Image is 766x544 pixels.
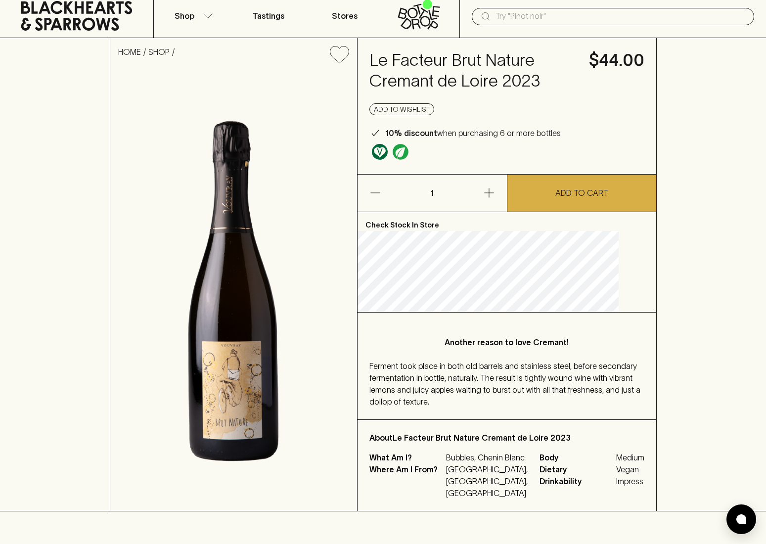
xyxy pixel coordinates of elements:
[110,71,357,511] img: 41519.png
[369,452,444,463] p: What Am I?
[589,50,644,71] h4: $44.00
[369,463,444,499] p: Where Am I From?
[389,336,625,348] p: Another reason to love Cremant!
[446,452,528,463] p: Bubbles, Chenin Blanc
[446,463,528,499] p: [GEOGRAPHIC_DATA], [GEOGRAPHIC_DATA], [GEOGRAPHIC_DATA]
[540,452,614,463] span: Body
[253,10,284,22] p: Tastings
[616,452,644,463] span: Medium
[369,141,390,162] a: Made without the use of any animal products.
[540,463,614,475] span: Dietary
[372,144,388,160] img: Vegan
[507,175,656,212] button: ADD TO CART
[540,475,614,487] span: Drinkability
[175,10,194,22] p: Shop
[555,187,608,199] p: ADD TO CART
[420,175,444,212] p: 1
[326,42,353,67] button: Add to wishlist
[385,127,561,139] p: when purchasing 6 or more bottles
[736,514,746,524] img: bubble-icon
[369,103,434,115] button: Add to wishlist
[616,475,644,487] span: Impress
[390,141,411,162] a: Organic
[369,432,644,444] p: About Le Facteur Brut Nature Cremant de Loire 2023
[385,129,437,137] b: 10% discount
[616,463,644,475] span: Vegan
[496,8,746,24] input: Try "Pinot noir"
[332,10,358,22] p: Stores
[118,47,141,56] a: HOME
[148,47,170,56] a: SHOP
[369,50,577,91] h4: Le Facteur Brut Nature Cremant de Loire 2023
[393,144,408,160] img: Organic
[358,212,656,231] p: Check Stock In Store
[369,362,640,406] span: Ferment took place in both old barrels and stainless steel, before secondary fermentation in bott...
